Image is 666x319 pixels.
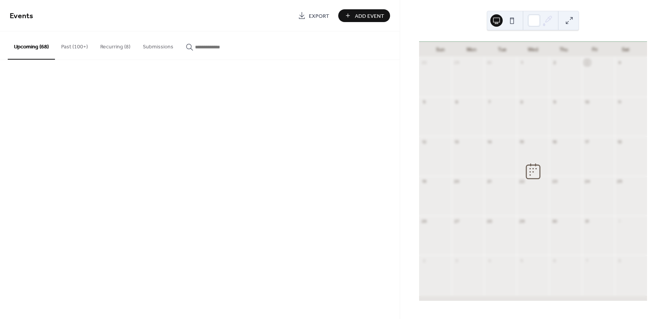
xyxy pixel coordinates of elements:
div: 13 [454,139,460,144]
div: 3 [454,257,460,263]
div: 30 [551,218,557,224]
div: 29 [519,218,525,224]
div: 1 [617,218,623,224]
div: 4 [486,257,492,263]
div: Tue [487,42,518,57]
div: 16 [551,139,557,144]
div: 25 [617,178,623,184]
div: 29 [454,60,460,65]
div: 8 [617,257,623,263]
div: 24 [584,178,590,184]
div: Mon [456,42,487,57]
div: 26 [421,218,427,224]
div: 21 [486,178,492,184]
div: 5 [421,99,427,105]
div: 3 [584,60,590,65]
div: 9 [551,99,557,105]
div: 2 [551,60,557,65]
a: Export [292,9,335,22]
div: 5 [519,257,525,263]
span: Add Event [355,12,384,20]
div: 22 [519,178,525,184]
div: Sat [610,42,641,57]
div: 6 [551,257,557,263]
div: Thu [548,42,579,57]
div: 6 [454,99,460,105]
div: 20 [454,178,460,184]
div: 27 [454,218,460,224]
button: Submissions [137,31,180,59]
div: 28 [421,60,427,65]
div: 19 [421,178,427,184]
div: 12 [421,139,427,144]
div: 17 [584,139,590,144]
div: Fri [579,42,610,57]
div: 15 [519,139,525,144]
button: Recurring (8) [94,31,137,59]
span: Events [10,9,33,24]
div: 28 [486,218,492,224]
div: 4 [617,60,623,65]
div: 14 [486,139,492,144]
button: Add Event [338,9,390,22]
div: 23 [551,178,557,184]
div: 18 [617,139,623,144]
div: 8 [519,99,525,105]
div: 1 [519,60,525,65]
div: 11 [617,99,623,105]
div: 10 [584,99,590,105]
div: 7 [486,99,492,105]
div: 7 [584,257,590,263]
div: 2 [421,257,427,263]
span: Export [309,12,329,20]
div: 31 [584,218,590,224]
div: Sun [425,42,456,57]
button: Past (100+) [55,31,94,59]
div: Wed [517,42,548,57]
div: 30 [486,60,492,65]
button: Upcoming (68) [8,31,55,60]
